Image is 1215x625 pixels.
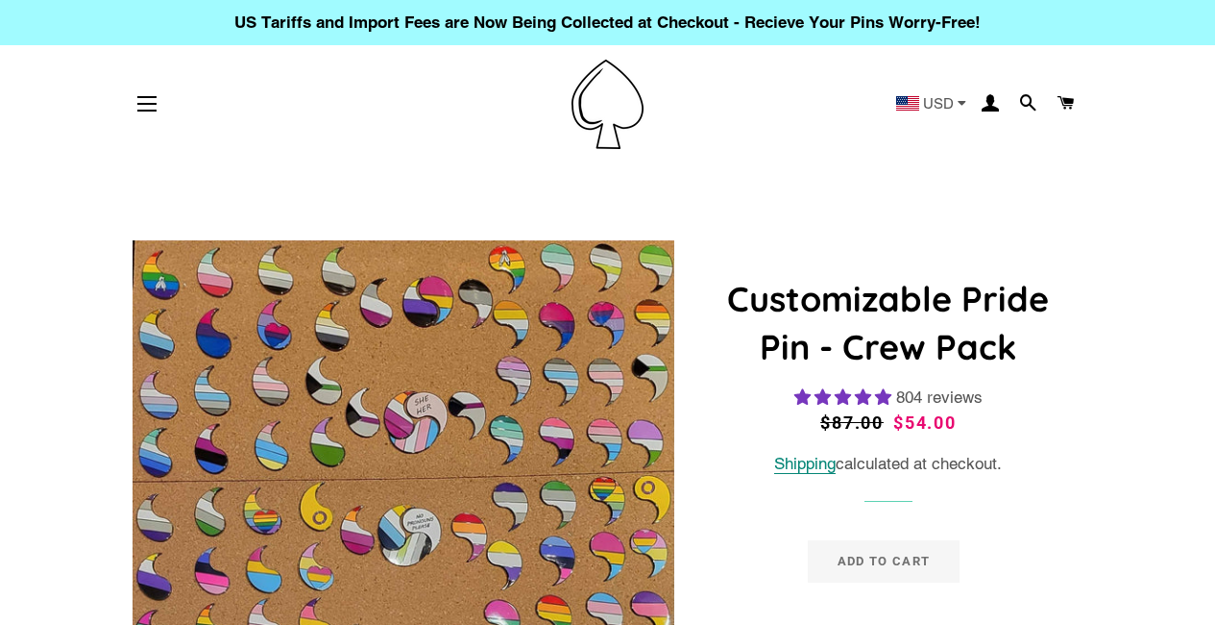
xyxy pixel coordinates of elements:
span: $54.00 [893,412,957,433]
h1: Customizable Pride Pin - Crew Pack [717,275,1058,372]
span: $87.00 [820,410,888,437]
a: Shipping [774,454,836,474]
button: Add to Cart [808,540,960,583]
span: 4.83 stars [794,387,896,407]
img: Pin-Ace [571,60,644,149]
div: calculated at checkout. [717,451,1058,477]
span: USD [923,96,954,111]
span: Add to Cart [838,554,930,568]
span: 804 reviews [896,387,983,407]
